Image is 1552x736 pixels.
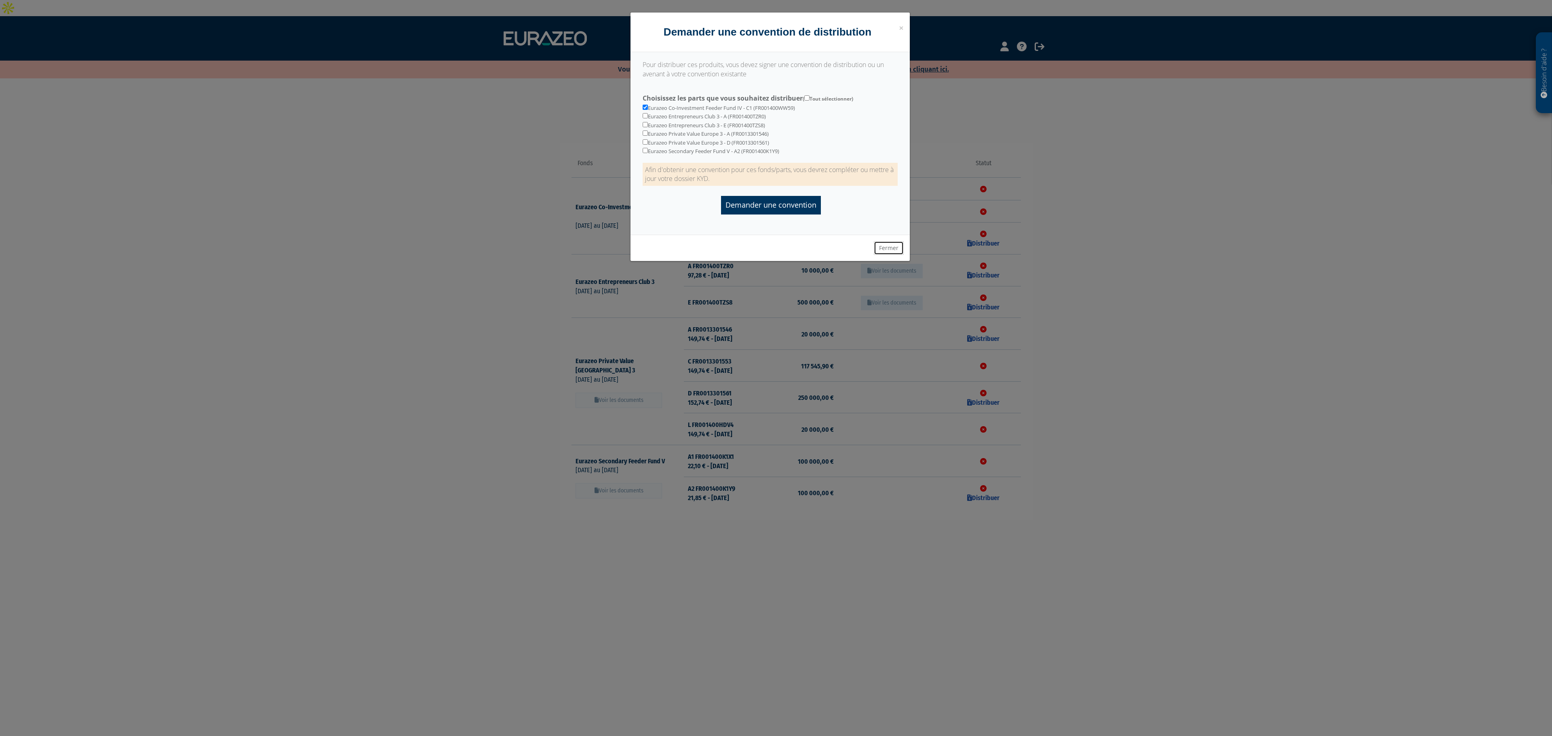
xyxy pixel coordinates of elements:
div: Eurazeo Co-Investment Feeder Fund IV - C1 (FR001400WW59) Eurazeo Entrepreneurs Club 3 - A (FR0014... [637,91,904,155]
span: ( Tout sélectionner) [803,95,853,102]
p: Besoin d'aide ? [1539,37,1549,109]
p: Pour distribuer ces produits, vous devez signer une convention de distribution ou un avenant à vo... [643,60,898,79]
label: Choisissez les parts que vous souhaitez distribuer [637,91,904,103]
input: Demander une convention [721,196,821,214]
span: × [899,22,904,34]
h4: Demander une convention de distribution [637,25,904,40]
button: Fermer [874,241,904,255]
p: Afin d'obtenir une convention pour ces fonds/parts, vous devrez compléter ou mettre à jour votre ... [643,163,898,186]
